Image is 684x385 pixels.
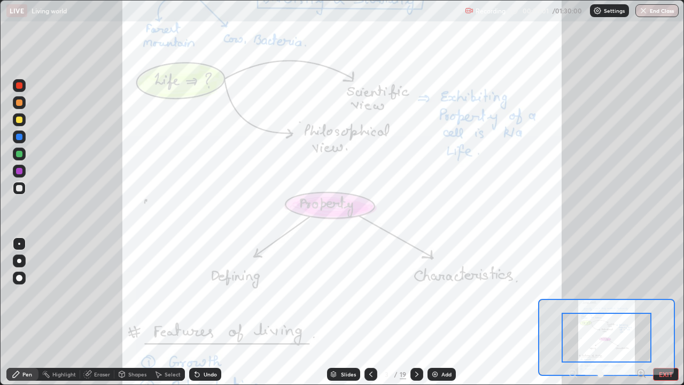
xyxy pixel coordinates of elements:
[431,370,439,379] img: add-slide-button
[382,371,392,378] div: 3
[441,372,452,377] div: Add
[639,6,648,15] img: end-class-cross
[476,7,506,15] p: Recording
[604,8,625,13] p: Settings
[165,372,181,377] div: Select
[204,372,217,377] div: Undo
[465,6,473,15] img: recording.375f2c34.svg
[128,372,146,377] div: Shapes
[400,369,406,379] div: 19
[22,372,32,377] div: Pen
[94,372,110,377] div: Eraser
[10,6,24,15] p: LIVE
[32,6,67,15] p: Living world
[653,368,679,381] button: EXIT
[394,371,398,378] div: /
[52,372,76,377] div: Highlight
[341,372,356,377] div: Slides
[635,4,679,17] button: End Class
[593,6,602,15] img: class-settings-icons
